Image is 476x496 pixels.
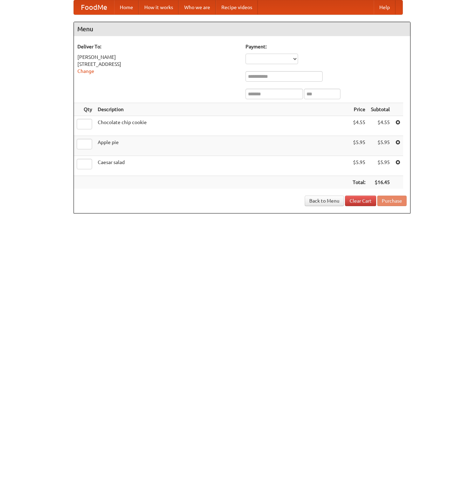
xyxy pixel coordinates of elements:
[374,0,395,14] a: Help
[368,103,393,116] th: Subtotal
[350,176,368,189] th: Total:
[77,43,239,50] h5: Deliver To:
[179,0,216,14] a: Who we are
[350,103,368,116] th: Price
[95,136,350,156] td: Apple pie
[246,43,407,50] h5: Payment:
[377,196,407,206] button: Purchase
[350,156,368,176] td: $5.95
[74,0,114,14] a: FoodMe
[368,136,393,156] td: $5.95
[95,103,350,116] th: Description
[95,116,350,136] td: Chocolate chip cookie
[139,0,179,14] a: How it works
[368,176,393,189] th: $16.45
[114,0,139,14] a: Home
[77,61,239,68] div: [STREET_ADDRESS]
[368,156,393,176] td: $5.95
[216,0,258,14] a: Recipe videos
[77,68,94,74] a: Change
[350,116,368,136] td: $4.55
[305,196,344,206] a: Back to Menu
[74,103,95,116] th: Qty
[74,22,410,36] h4: Menu
[95,156,350,176] td: Caesar salad
[350,136,368,156] td: $5.95
[345,196,376,206] a: Clear Cart
[77,54,239,61] div: [PERSON_NAME]
[368,116,393,136] td: $4.55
